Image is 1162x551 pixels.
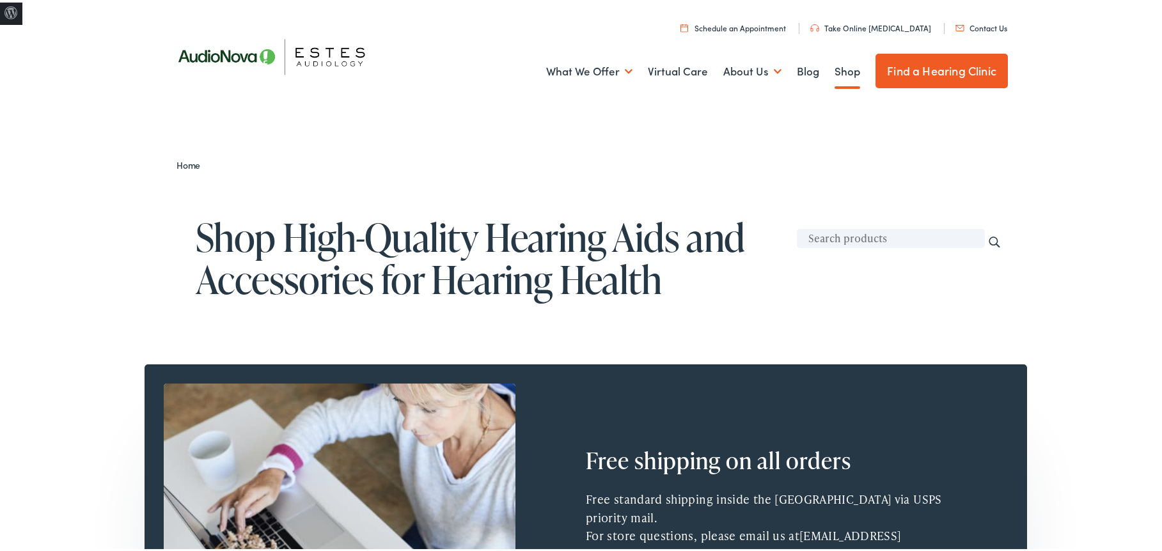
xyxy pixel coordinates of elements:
input: Search [987,233,1001,247]
a: What We Offer [546,45,632,93]
a: Contact Us [955,20,1007,31]
a: Blog [797,45,819,93]
input: Search products [797,226,985,245]
h2: Free shipping on all orders [586,444,918,472]
img: utility icon [680,21,688,29]
a: Shop [835,45,860,93]
p: Free standard shipping inside the [GEOGRAPHIC_DATA] via USPS priority mail. [586,488,973,525]
a: Take Online [MEDICAL_DATA] [810,20,931,31]
h1: Shop High-Quality Hearing Aids and Accessories for Hearing Health [196,213,1008,298]
img: utility icon [955,22,964,29]
a: Schedule an Appointment [680,20,786,31]
a: Find a Hearing Clinic [875,51,1008,86]
a: About Us [723,45,781,93]
a: Virtual Care [648,45,708,93]
a: Home [177,156,207,169]
img: utility icon [810,22,819,29]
